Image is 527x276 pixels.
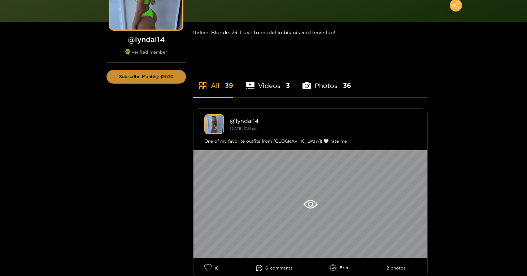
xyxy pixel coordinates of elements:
[193,22,428,42] div: Italian. Blonde. 23. Love to model in bikinis and have fun!
[270,266,292,271] span: comment s
[286,81,290,90] span: 3
[106,35,186,44] h1: @ lyndal14
[302,65,351,97] li: Photos
[246,65,290,97] li: Videos
[387,266,406,271] li: 2 photos
[225,81,233,90] span: 39
[106,49,186,63] div: verified member
[193,65,233,97] li: All
[204,114,224,134] img: lyndal14
[204,138,417,145] div: One of my favorite outfits from [GEOGRAPHIC_DATA]! 🤍 rate me !
[343,81,351,90] span: 36
[230,117,417,124] div: @ lyndal14
[199,81,207,90] span: appstore
[106,70,186,84] button: Subscribe Monthly $9.00
[230,126,257,130] small: [DATE] 17:14 pm
[256,265,292,271] li: 6
[330,264,349,272] li: Free
[204,264,219,272] li: 16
